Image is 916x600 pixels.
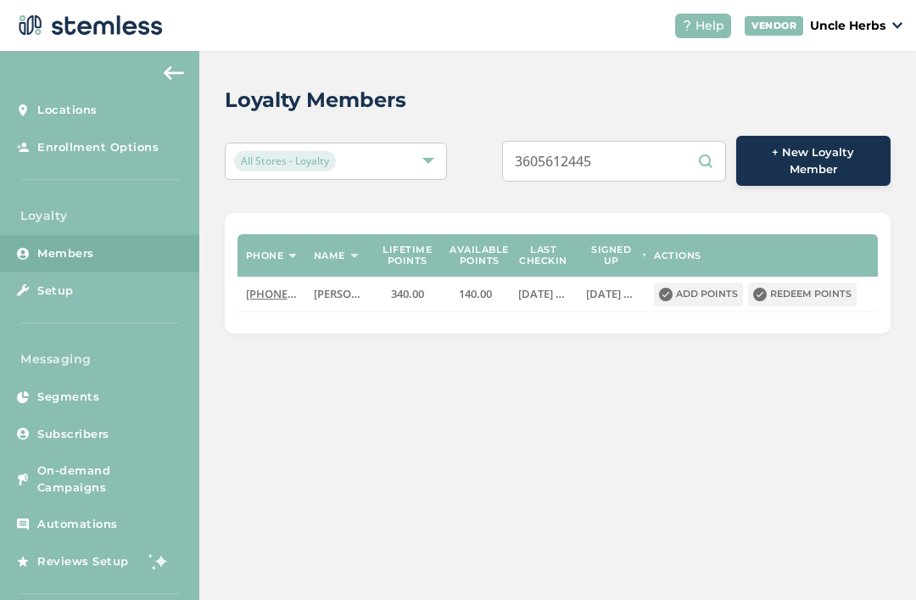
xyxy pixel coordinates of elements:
button: + New Loyalty Member [736,136,891,186]
label: Last checkin [518,244,569,266]
img: icon_down-arrow-small-66adaf34.svg [892,22,902,29]
img: icon-help-white-03924b79.svg [682,20,692,31]
h2: Loyalty Members [225,85,406,115]
input: Search [502,141,726,182]
label: 340.00 [382,287,433,301]
span: [DATE] 20:52:21 [518,286,598,301]
img: icon-sort-1e1d7615.svg [642,254,651,258]
label: Phone [246,250,284,261]
img: glitter-stars-b7820f95.gif [142,544,176,578]
button: Add points [654,283,743,306]
button: Redeem points [748,283,857,306]
span: Members [37,245,94,262]
label: Available points [450,244,509,266]
label: 2025-07-31 20:52:21 [518,287,569,301]
iframe: Chat Widget [831,519,916,600]
p: Uncle Herbs [810,17,885,35]
img: icon-sort-1e1d7615.svg [350,254,359,258]
label: (858) 335-5934 [246,287,297,301]
span: Automations [37,516,118,533]
span: Reviews Setup [37,553,129,570]
span: On-demand Campaigns [37,463,182,496]
label: Signed up [586,244,637,266]
span: Enrollment Options [37,139,159,156]
div: VENDOR [745,16,803,36]
span: Subscribers [37,426,109,443]
img: icon-arrow-back-accent-c549486e.svg [164,66,184,80]
label: 140.00 [450,287,500,301]
span: All Stores - Loyalty [234,151,336,171]
label: Lifetime points [382,244,433,266]
span: Help [695,17,724,35]
th: Actions [645,234,878,277]
span: [PERSON_NAME] [314,286,400,301]
span: 340.00 [391,286,424,301]
img: icon-sort-1e1d7615.svg [288,254,297,258]
label: Rocky C [314,287,365,301]
label: 2024-11-20 23:05:16 [586,287,637,301]
span: [DATE] 23:05:16 [586,286,666,301]
span: + New Loyalty Member [750,144,877,177]
span: Segments [37,389,99,406]
img: logo-dark-0685b13c.svg [14,8,163,42]
label: Name [314,250,345,261]
span: Setup [37,283,74,300]
span: 140.00 [459,286,492,301]
span: Locations [37,102,98,119]
span: [PHONE_NUMBER] [246,286,343,301]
